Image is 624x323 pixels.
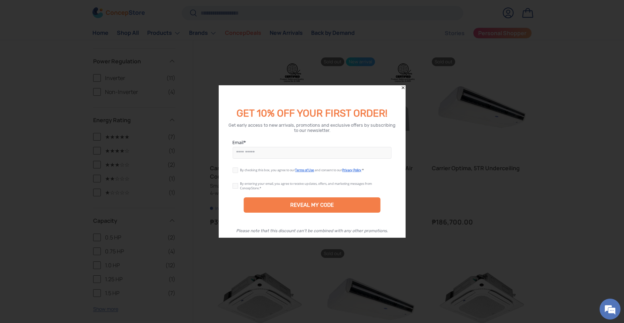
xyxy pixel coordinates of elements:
div: REVEAL MY CODE [290,202,334,208]
textarea: Type your message and click 'Submit' [3,190,133,214]
span: GET 10% OFF YOUR FIRST ORDER! [236,108,388,119]
div: Get early access to new arrivals, promotions and exclusive offers by subscribing to our newsletter. [227,123,397,133]
em: Submit [102,214,127,224]
div: Leave a message [36,39,117,48]
span: and consent to our [315,168,342,172]
a: Terms of Use [295,168,314,172]
div: Close [401,85,406,90]
div: By entering your email, you agree to receive updates, offers, and marketing messages from ConcepS... [240,181,372,190]
div: Please note that this discount can’t be combined with any other promotions. [236,228,388,233]
div: Minimize live chat window [114,3,131,20]
a: Privacy Policy [342,168,361,172]
label: Email [232,139,392,145]
span: By checking this box, you agree to our [240,168,295,172]
span: We are offline. Please leave us a message. [15,88,122,158]
div: REVEAL MY CODE [243,197,381,213]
